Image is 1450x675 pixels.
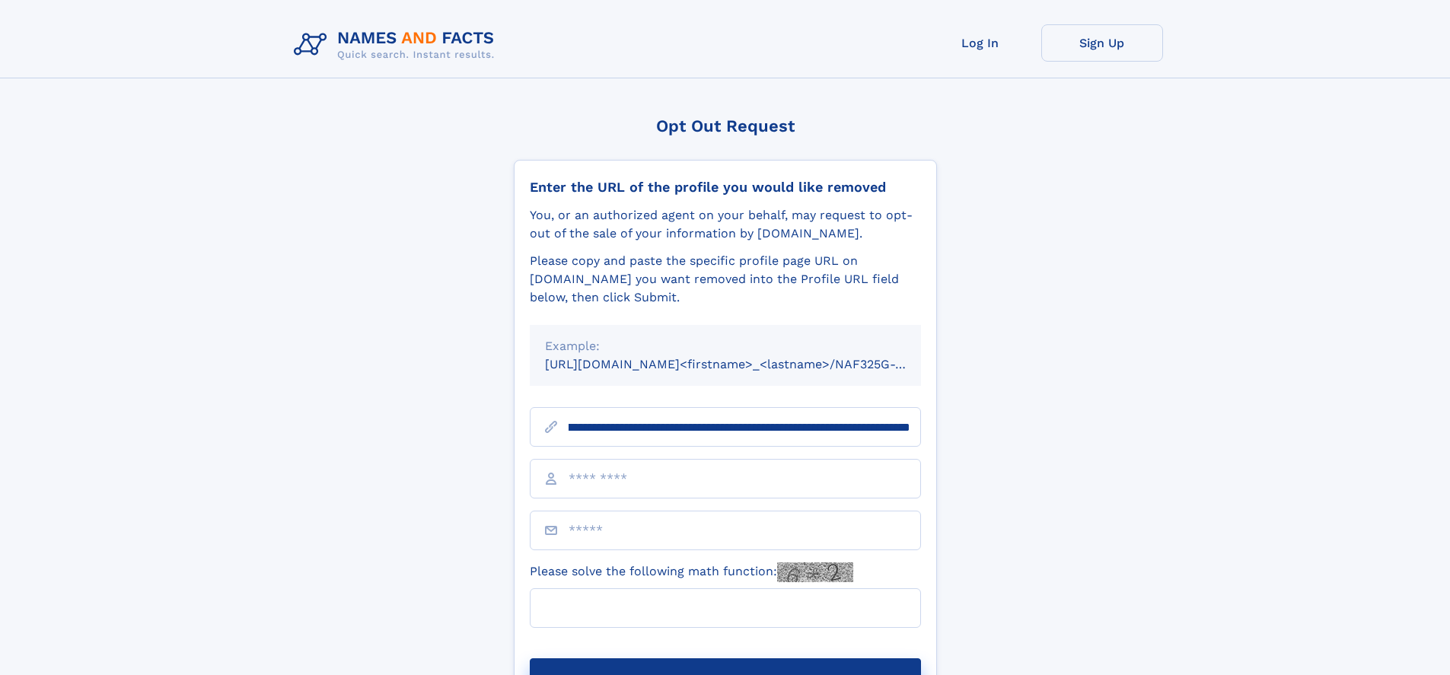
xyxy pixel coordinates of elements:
[545,337,906,355] div: Example:
[530,562,853,582] label: Please solve the following math function:
[514,116,937,135] div: Opt Out Request
[1041,24,1163,62] a: Sign Up
[545,357,950,371] small: [URL][DOMAIN_NAME]<firstname>_<lastname>/NAF325G-xxxxxxxx
[530,206,921,243] div: You, or an authorized agent on your behalf, may request to opt-out of the sale of your informatio...
[530,179,921,196] div: Enter the URL of the profile you would like removed
[288,24,507,65] img: Logo Names and Facts
[919,24,1041,62] a: Log In
[530,252,921,307] div: Please copy and paste the specific profile page URL on [DOMAIN_NAME] you want removed into the Pr...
